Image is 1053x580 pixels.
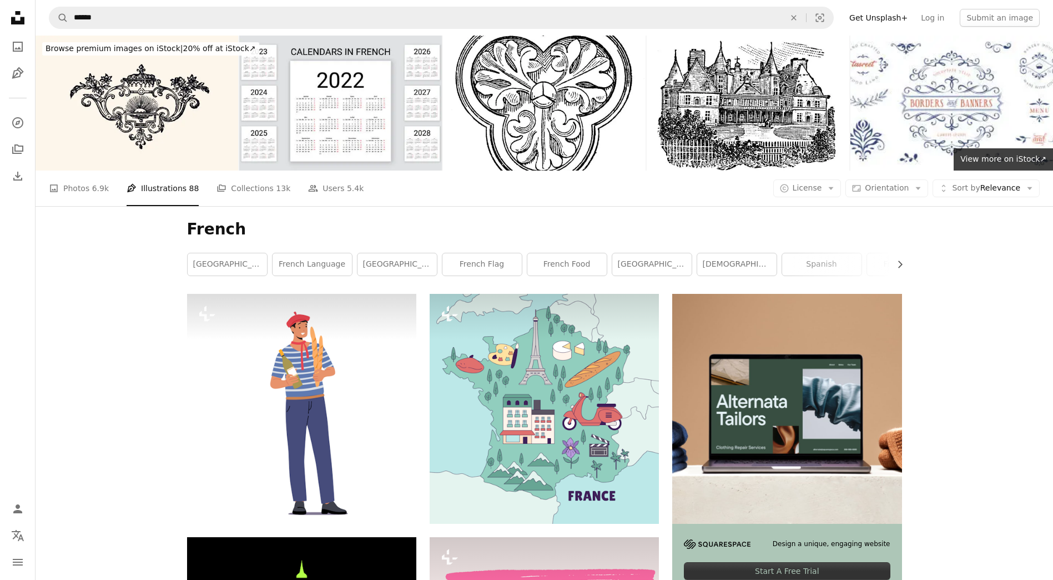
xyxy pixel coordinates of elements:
[239,36,442,171] img: French Calendar 2022, 2023, 2024, 2025, 2026, 2027, 2028 years. Vector illustration. Template pla...
[92,182,109,194] span: 6.9k
[933,179,1040,197] button: Sort byRelevance
[647,36,849,171] img: Chateau near Vichy, France
[960,9,1040,27] button: Submit an image
[612,253,692,276] a: [GEOGRAPHIC_DATA]
[216,171,290,206] a: Collections 13k
[793,183,822,192] span: License
[7,62,29,84] a: Illustrations
[960,154,1046,163] span: View more on iStock ↗
[890,253,902,276] button: scroll list to the right
[952,183,1020,194] span: Relevance
[7,551,29,573] button: Menu
[7,112,29,134] a: Explore
[36,36,266,62] a: Browse premium images on iStock|20% off at iStock↗
[443,36,646,171] img: Trefoil, Cathedral of Sées, Normandy, France
[843,9,914,27] a: Get Unsplash+
[7,498,29,520] a: Log in / Sign up
[684,562,890,580] div: Start A Free Trial
[36,36,238,171] img: ORNAMENTAL PATTERN FROM THE LOUIS XIV PERIOD, WITH A SUN: DESIGN ELEMENT (XXXL with many details)
[7,524,29,547] button: Language
[773,179,842,197] button: License
[807,7,833,28] button: Visual search
[357,253,437,276] a: [GEOGRAPHIC_DATA]
[782,7,806,28] button: Clear
[49,171,109,206] a: Photos 6.9k
[952,183,980,192] span: Sort by
[46,44,256,53] span: 20% off at iStock ↗
[850,36,1053,171] img: Vintage Ornate Elements_06
[954,148,1053,171] a: View more on iStock↗
[430,294,659,523] img: A map of france with a bunch of things on it
[527,253,607,276] a: french food
[187,219,902,239] h1: French
[49,7,834,29] form: Find visuals sitewide
[188,253,267,276] a: [GEOGRAPHIC_DATA]
[914,9,951,27] a: Log in
[773,539,890,549] span: Design a unique, engaging website
[187,294,416,523] img: Typical French Man Wear Red Beret and Striped T-shirt Hold Wine Bottle and Fresh Baguettes. Male ...
[782,253,861,276] a: spanish
[7,36,29,58] a: Photos
[684,539,750,549] img: file-1705255347840-230a6ab5bca9image
[7,138,29,161] a: Collections
[276,182,290,194] span: 13k
[187,403,416,413] a: Typical French Man Wear Red Beret and Striped T-shirt Hold Wine Bottle and Fresh Baguettes. Male ...
[672,294,901,523] img: file-1707885205802-88dd96a21c72image
[865,183,909,192] span: Orientation
[46,44,183,53] span: Browse premium images on iStock |
[347,182,364,194] span: 5.4k
[697,253,777,276] a: [DEMOGRAPHIC_DATA] people
[273,253,352,276] a: french language
[442,253,522,276] a: french flag
[7,165,29,187] a: Download History
[308,171,364,206] a: Users 5.4k
[430,403,659,413] a: A map of france with a bunch of things on it
[867,253,946,276] a: french cafe
[845,179,928,197] button: Orientation
[49,7,68,28] button: Search Unsplash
